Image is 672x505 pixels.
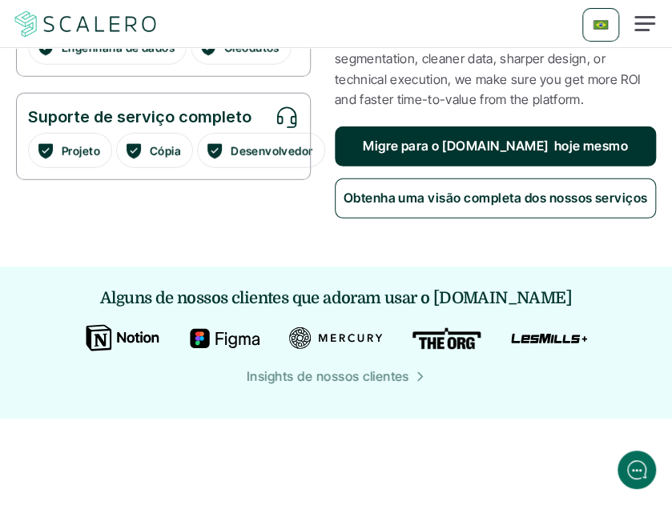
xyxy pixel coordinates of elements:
[12,9,159,39] img: Scalero company logotype
[247,367,409,387] p: Insights de nossos clientes
[100,287,572,311] h5: Alguns de nossos clientes que adoram usar o [DOMAIN_NAME]
[25,212,296,244] button: New conversation
[593,17,609,33] img: 🇧🇷
[618,451,656,489] iframe: gist-messenger-bubble-iframe
[103,222,192,234] span: New conversation
[335,178,656,218] a: Obtenha uma visão completa dos nossos serviços
[335,126,656,166] a: Migre para o [DOMAIN_NAME] hoje mesmo
[363,136,628,157] p: Migre para o [DOMAIN_NAME] hoje mesmo
[24,106,296,183] h2: Let us know if we can help with lifecycle marketing.
[150,142,181,159] p: Cópia
[247,367,426,387] a: Insights de nossos clientes
[134,402,203,412] span: We run on Gist
[231,142,312,159] p: Desenvolvedor
[62,142,100,159] p: Projeto
[12,10,159,38] a: Scalero company logotype
[28,106,267,128] p: Suporte de serviço completo
[343,188,647,209] p: Obtenha uma visão completa dos nossos serviços
[24,78,296,103] h1: Hi! Welcome to [GEOGRAPHIC_DATA].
